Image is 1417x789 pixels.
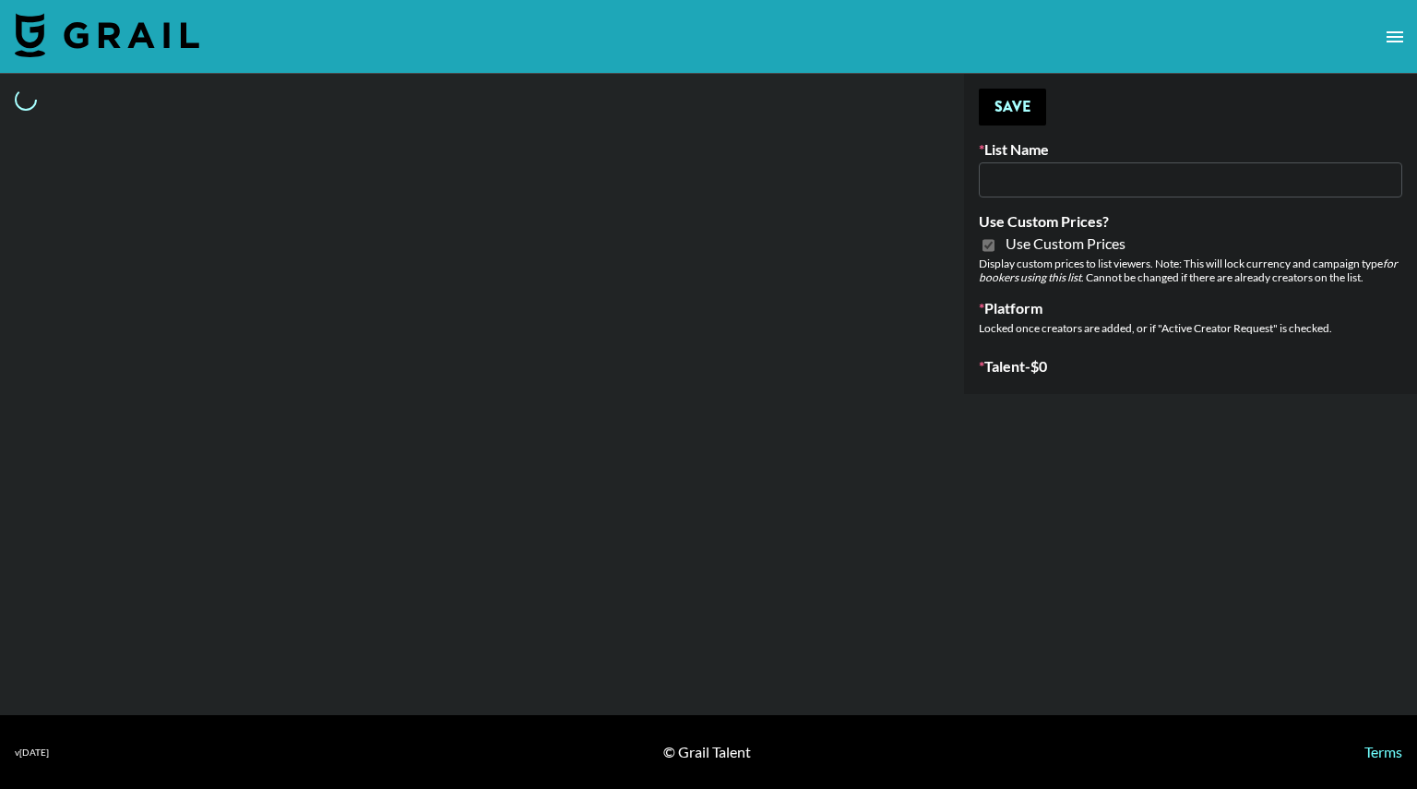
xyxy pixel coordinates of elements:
[979,321,1402,335] div: Locked once creators are added, or if "Active Creator Request" is checked.
[15,747,49,759] div: v [DATE]
[979,140,1402,159] label: List Name
[979,357,1402,376] label: Talent - $ 0
[979,257,1402,284] div: Display custom prices to list viewers. Note: This will lock currency and campaign type . Cannot b...
[979,299,1402,317] label: Platform
[15,13,199,57] img: Grail Talent
[979,212,1402,231] label: Use Custom Prices?
[1006,234,1125,253] span: Use Custom Prices
[1364,743,1402,760] a: Terms
[663,743,751,761] div: © Grail Talent
[979,257,1398,284] em: for bookers using this list
[1376,18,1413,55] button: open drawer
[979,89,1046,126] button: Save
